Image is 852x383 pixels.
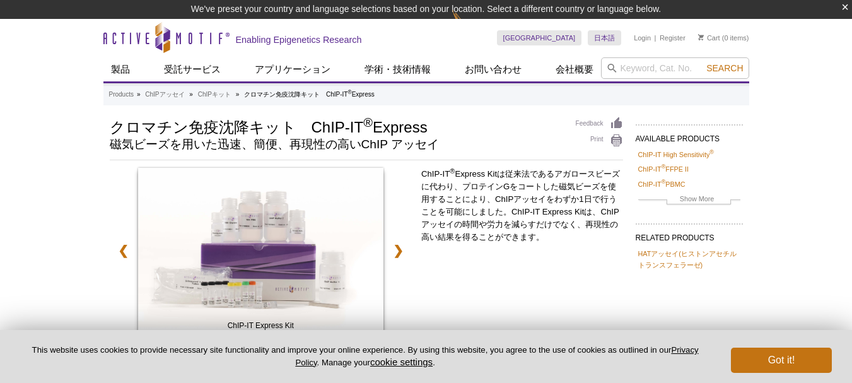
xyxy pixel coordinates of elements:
[638,193,740,208] a: Show More
[450,167,455,175] sup: ®
[638,248,740,271] a: HATアッセイ(ヒストンアセチルトランスフェラーゼ)
[347,89,351,95] sup: ®
[731,348,832,373] button: Got it!
[357,57,438,81] a: 学術・技術情報
[638,149,714,160] a: ChIP-IT High Sensitivity®
[601,57,749,79] input: Keyword, Cat. No.
[110,139,563,150] h2: 磁気ビーズを用いた迅速、簡便、再現性の高いChIP アッセイ
[103,57,137,81] a: 製品
[662,164,666,170] sup: ®
[638,179,686,190] a: ChIP-IT®PBMC
[109,89,134,100] a: Products
[138,168,383,336] a: ChIP-IT Express Kit
[247,57,338,81] a: アプリケーション
[138,168,383,332] img: ChIP-IT Express Kit
[421,169,620,242] span: ChIP-IT Express Kitは従来法であるアガロースビーズに代わり、プロテインGをコートした磁気ビーズを使用することにより、ChIPアッセイをわずか1日で行うことを可能にしました。Ch...
[370,356,433,367] button: cookie settings
[137,91,141,98] li: »
[660,33,686,42] a: Register
[638,163,689,175] a: ChIP-IT®FFPE II
[709,149,714,155] sup: ®
[636,124,743,147] h2: AVAILABLE PRODUCTS
[706,63,743,73] span: Search
[139,319,382,332] span: ChIP-IT Express Kit
[662,179,666,185] sup: ®
[576,134,623,148] a: Print
[698,33,720,42] a: Cart
[145,89,184,100] a: ChIPアッセイ
[20,345,710,368] p: This website uses cookies to provide necessary site functionality and improve your online experie...
[497,30,582,45] a: [GEOGRAPHIC_DATA]
[548,57,601,81] a: 会社概要
[363,115,373,129] sup: ®
[236,34,362,45] h2: Enabling Epigenetics Research
[703,62,747,74] button: Search
[634,33,651,42] a: Login
[110,117,563,136] h1: クロマチン免疫沈降キット ChIP-IT Express
[588,30,621,45] a: 日本語
[452,9,486,39] img: Change Here
[655,30,657,45] li: |
[698,30,749,45] li: (0 items)
[636,223,743,246] h2: RELATED PRODUCTS
[576,117,623,131] a: Feedback
[385,236,412,265] a: ❯
[295,345,698,367] a: Privacy Policy
[156,57,228,81] a: 受託サービス
[110,236,137,265] a: ❮
[236,91,240,98] li: »
[189,91,193,98] li: »
[198,89,231,100] a: ChIPキット
[244,91,375,98] li: クロマチン免疫沈降キット ChIP-IT Express
[698,34,704,40] img: Your Cart
[457,57,529,81] a: お問い合わせ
